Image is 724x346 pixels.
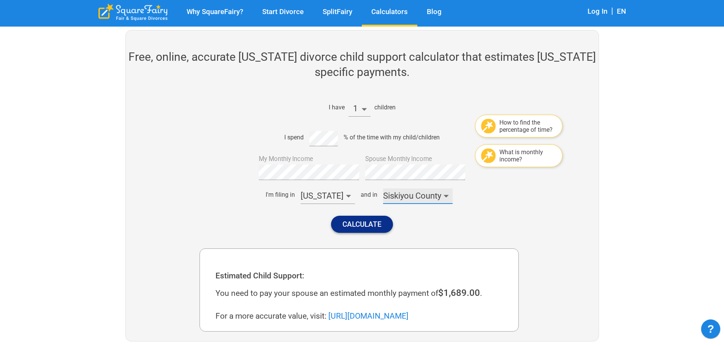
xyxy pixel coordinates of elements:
div: I spend [284,134,304,141]
span: | [607,6,617,16]
button: Calculate [331,216,393,233]
div: I'm filing in [266,191,295,198]
div: [US_STATE] [301,188,355,204]
label: My Monthly Income [259,155,313,164]
div: Estimated Child Support: [215,270,509,281]
iframe: JSD widget [697,316,724,346]
a: SplitFairy [313,8,362,16]
a: Why SquareFairy? [177,8,253,16]
a: Blog [417,8,451,16]
a: Log In [588,7,607,16]
a: Start Divorce [253,8,313,16]
div: I have [329,104,345,111]
div: % of the time with my child/children [344,134,440,141]
div: children [374,104,396,111]
div: SquareFairy Logo [98,4,168,21]
h2: Free, online, accurate [US_STATE] divorce child support calculator that estimates [US_STATE] spec... [126,49,599,80]
div: and in [361,191,377,198]
a: Calculators [362,8,417,16]
label: Spouse Monthly Income [365,155,432,164]
div: 1 [349,101,371,117]
div: How to find the percentage of time? [499,119,556,133]
span: $1,689.00 [438,288,480,298]
div: What is monthly income? [499,149,556,163]
div: EN [617,7,626,17]
div: You need to pay your spouse an estimated monthly payment of . For a more accurate value, visit: [215,287,509,322]
a: [URL][DOMAIN_NAME] [328,311,409,321]
div: Siskiyou County [383,188,453,204]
